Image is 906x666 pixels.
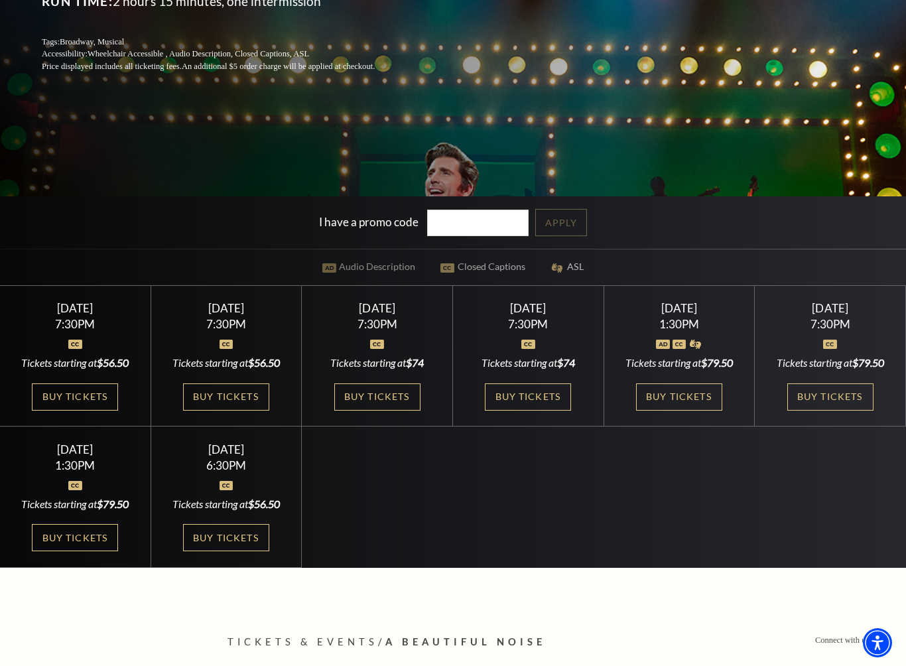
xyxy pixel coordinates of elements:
a: Buy Tickets [32,524,118,551]
div: Tickets starting at [771,356,889,370]
div: 7:30PM [469,318,588,330]
a: Buy Tickets [485,383,571,411]
span: Wheelchair Accessible , Audio Description, Closed Captions, ASL [88,49,309,58]
p: Tags: [42,36,407,48]
div: 7:30PM [166,318,285,330]
a: Buy Tickets [787,383,874,411]
span: $56.50 [248,498,280,510]
a: Buy Tickets [183,524,269,551]
div: [DATE] [16,442,135,456]
div: 7:30PM [16,318,135,330]
div: Tickets starting at [469,356,588,370]
span: $74 [406,356,424,369]
div: [DATE] [619,301,738,315]
p: Connect with us on [815,634,879,647]
div: 6:30PM [166,460,285,471]
a: Buy Tickets [636,383,722,411]
span: $74 [557,356,575,369]
span: A Beautiful Noise [385,636,546,647]
span: $56.50 [248,356,280,369]
div: 7:30PM [771,318,889,330]
span: $56.50 [97,356,129,369]
div: Tickets starting at [16,497,135,511]
p: Price displayed includes all ticketing fees. [42,60,407,73]
p: / [227,634,679,651]
div: [DATE] [166,301,285,315]
div: 1:30PM [619,318,738,330]
div: Tickets starting at [166,356,285,370]
span: An additional $5 order charge will be applied at checkout. [182,62,375,71]
div: Tickets starting at [16,356,135,370]
div: [DATE] [16,301,135,315]
div: [DATE] [469,301,588,315]
a: Buy Tickets [183,383,269,411]
div: 1:30PM [16,460,135,471]
div: Accessibility Menu [863,628,892,657]
span: $79.50 [97,498,129,510]
div: Tickets starting at [166,497,285,511]
a: Buy Tickets [32,383,118,411]
span: Broadway, Musical [60,37,124,46]
span: Tickets & Events [227,636,378,647]
div: Tickets starting at [619,356,738,370]
a: Buy Tickets [334,383,421,411]
span: $79.50 [701,356,733,369]
div: [DATE] [318,301,436,315]
div: [DATE] [771,301,889,315]
div: 7:30PM [318,318,436,330]
p: Accessibility: [42,48,407,60]
div: [DATE] [166,442,285,456]
label: I have a promo code [319,214,419,228]
div: Tickets starting at [318,356,436,370]
span: $79.50 [852,356,884,369]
